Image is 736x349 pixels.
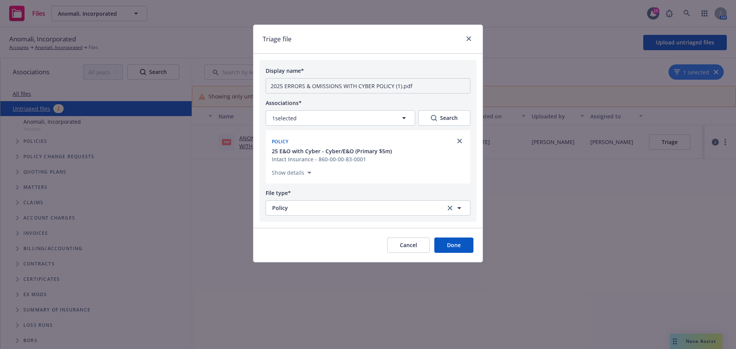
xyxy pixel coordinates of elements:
a: close [455,136,464,146]
span: 1 selected [272,114,297,122]
button: 1selected [266,110,415,126]
button: 25 E&O with Cyber - Cyber/E&O (Primary $5m) [272,147,392,155]
a: close [464,34,473,43]
input: Add display name here... [266,78,470,93]
a: clear selection [445,203,455,213]
span: File type* [266,189,291,197]
button: Done [434,238,473,253]
div: Search [431,114,458,122]
svg: Search [431,115,437,121]
button: Cancel [387,238,430,253]
span: Associations* [266,99,302,107]
span: Policy [272,138,289,145]
button: Policyclear selection [266,200,470,216]
span: Policy [272,204,436,212]
div: Intact Insurance - 860-00-00-83-0001 [272,155,392,163]
span: Display name* [266,67,304,74]
h1: Triage file [263,34,292,44]
button: SearchSearch [418,110,470,126]
button: Show details [269,168,314,177]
